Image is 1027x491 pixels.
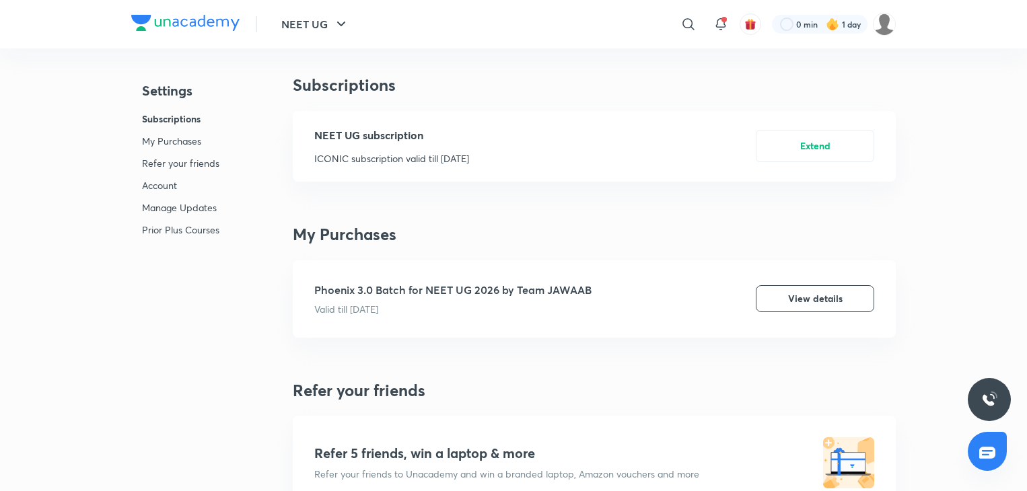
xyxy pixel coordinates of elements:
h4: Settings [142,81,219,101]
p: Manage Updates [142,200,219,215]
img: avatar [744,18,756,30]
p: ICONIC subscription valid till [DATE] [314,151,469,165]
h3: Refer your friends [293,381,896,400]
button: avatar [740,13,761,35]
p: Subscriptions [142,112,219,126]
p: Valid till [DATE] [314,302,592,316]
p: Phoenix 3.0 Batch for NEET UG 2026 by Team JAWAAB [314,282,592,298]
h3: My Purchases [293,225,896,244]
p: Account [142,178,219,192]
p: My Purchases [142,134,219,148]
img: referral [823,437,874,488]
img: ttu [981,391,997,408]
button: NEET UG [273,11,357,38]
h4: Refer 5 friends, win a laptop & more [314,445,535,461]
p: Refer your friends to Unacademy and win a branded laptop, Amazon vouchers and more [314,467,699,481]
p: Prior Plus Courses [142,223,219,237]
img: streak [826,17,839,31]
h3: Subscriptions [293,75,896,95]
a: Company Logo [131,15,240,34]
p: NEET UG subscription [314,127,469,143]
p: Refer your friends [142,156,219,170]
button: View details [756,285,874,312]
img: Sakshi [873,13,896,36]
button: Extend [756,130,874,162]
img: Company Logo [131,15,240,31]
